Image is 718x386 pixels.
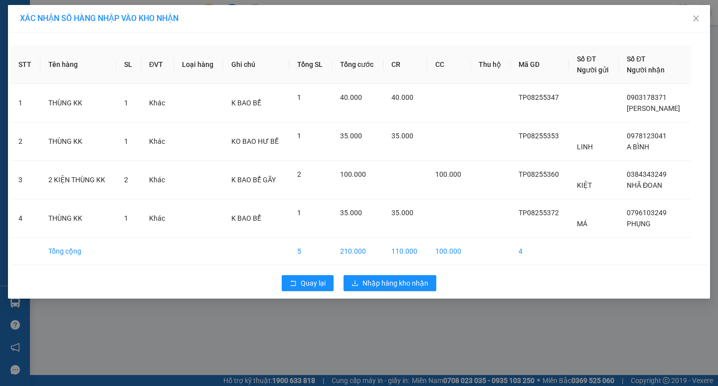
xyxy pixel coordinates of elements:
[627,55,646,63] span: Số ĐT
[297,170,301,178] span: 2
[4,65,24,74] span: GIAO:
[289,238,332,265] td: 5
[391,132,413,140] span: 35.000
[627,66,665,74] span: Người nhận
[577,143,593,151] span: LINH
[627,220,651,228] span: PHỤNG
[282,275,334,291] button: rollbackQuay lại
[627,170,667,178] span: 0384343249
[174,45,223,84] th: Loại hàng
[141,199,175,238] td: Khác
[332,45,383,84] th: Tổng cước
[124,214,128,222] span: 1
[340,209,362,217] span: 35.000
[297,132,301,140] span: 1
[427,238,471,265] td: 100.000
[20,19,99,29] span: VP Càng Long -
[577,220,587,228] span: MÁ
[223,45,289,84] th: Ghi chú
[627,143,649,151] span: A BÌNH
[10,161,40,199] td: 3
[4,54,78,63] span: 0938598096 -
[519,209,559,217] span: TP08255372
[344,275,436,291] button: downloadNhập hàng kho nhận
[577,66,609,74] span: Người gửi
[40,84,116,122] td: THÙNG KK
[10,84,40,122] td: 1
[435,170,461,178] span: 100.000
[231,137,279,145] span: KO BAO HƯ BỂ
[124,99,128,107] span: 1
[141,45,175,84] th: ĐVT
[141,161,175,199] td: Khác
[682,5,710,33] button: Close
[627,209,667,217] span: 0796103249
[519,132,559,140] span: TP08255353
[301,278,326,289] span: Quay lại
[124,137,128,145] span: 1
[692,14,700,22] span: close
[427,45,471,84] th: CC
[40,45,116,84] th: Tên hàng
[340,170,366,178] span: 100.000
[519,170,559,178] span: TP08255360
[290,280,297,288] span: rollback
[231,99,261,107] span: K BAO BỂ
[33,5,116,15] strong: BIÊN NHẬN GỬI HÀNG
[75,19,99,29] span: CÔ HÀ
[40,122,116,161] td: THÙNG KK
[289,45,332,84] th: Tổng SL
[10,45,40,84] th: STT
[4,33,100,52] span: VP [PERSON_NAME] ([GEOGRAPHIC_DATA])
[362,278,428,289] span: Nhập hàng kho nhận
[511,238,569,265] td: 4
[297,93,301,101] span: 1
[340,93,362,101] span: 40.000
[391,93,413,101] span: 40.000
[577,181,592,189] span: KIỆT
[519,93,559,101] span: TP08255347
[10,122,40,161] td: 2
[391,209,413,217] span: 35.000
[627,132,667,140] span: 0978123041
[40,199,116,238] td: THÙNG KK
[332,238,383,265] td: 210.000
[40,161,116,199] td: 2 KIỆN THÙNG KK
[124,176,128,184] span: 2
[627,93,667,101] span: 0903178371
[627,181,662,189] span: NHÃ ĐOAN
[577,55,596,63] span: Số ĐT
[231,214,261,222] span: K BAO BỂ
[53,54,78,63] span: XUYÊN
[231,176,276,184] span: K BAO BỂ GÃY
[4,33,146,52] p: NHẬN:
[10,199,40,238] td: 4
[471,45,511,84] th: Thu hộ
[4,19,146,29] p: GỬI:
[116,45,141,84] th: SL
[383,238,427,265] td: 110.000
[141,122,175,161] td: Khác
[340,132,362,140] span: 35.000
[352,280,359,288] span: download
[297,209,301,217] span: 1
[20,13,179,23] span: XÁC NHẬN SỐ HÀNG NHẬP VÀO KHO NHẬN
[40,238,116,265] td: Tổng cộng
[141,84,175,122] td: Khác
[511,45,569,84] th: Mã GD
[627,104,680,112] span: [PERSON_NAME]
[383,45,427,84] th: CR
